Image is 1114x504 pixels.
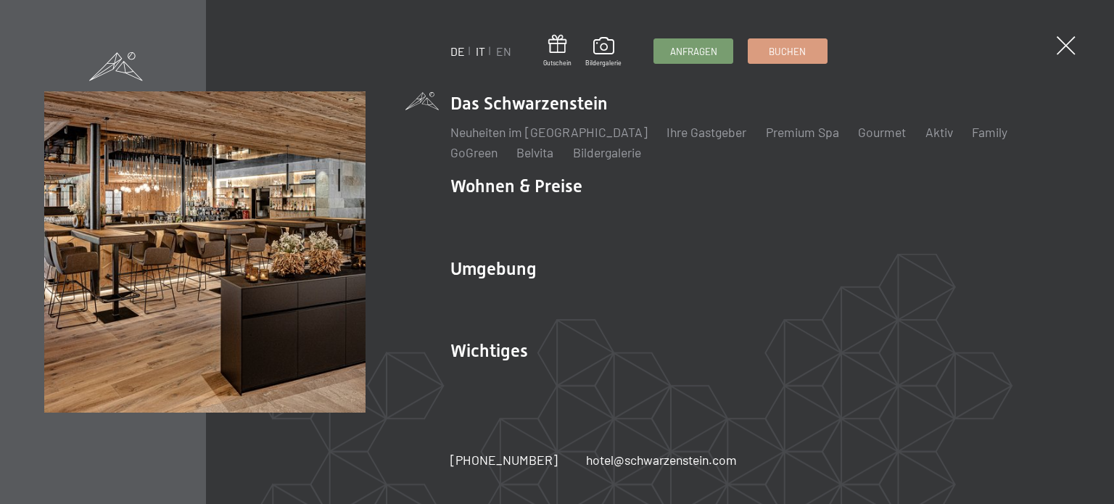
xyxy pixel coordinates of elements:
[925,124,953,140] a: Aktiv
[476,44,485,58] a: IT
[450,144,498,160] a: GoGreen
[654,39,733,63] a: Anfragen
[972,124,1007,140] a: Family
[450,124,648,140] a: Neuheiten im [GEOGRAPHIC_DATA]
[450,44,465,58] a: DE
[496,44,511,58] a: EN
[516,144,553,160] a: Belvita
[667,124,746,140] a: Ihre Gastgeber
[543,59,572,67] span: Gutschein
[585,37,622,67] a: Bildergalerie
[450,452,558,468] span: [PHONE_NUMBER]
[858,124,906,140] a: Gourmet
[543,35,572,67] a: Gutschein
[585,59,622,67] span: Bildergalerie
[586,451,737,469] a: hotel@schwarzenstein.com
[573,144,641,160] a: Bildergalerie
[769,45,806,58] span: Buchen
[450,451,558,469] a: [PHONE_NUMBER]
[670,45,717,58] span: Anfragen
[766,124,839,140] a: Premium Spa
[748,39,827,63] a: Buchen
